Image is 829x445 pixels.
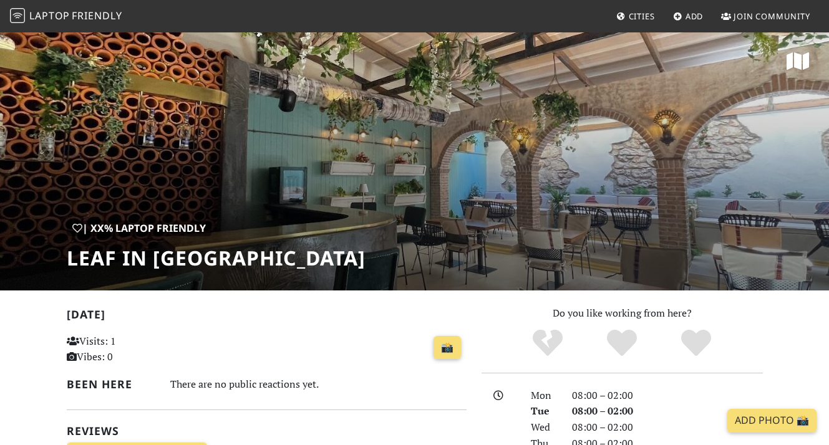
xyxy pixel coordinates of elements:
[565,403,770,419] div: 08:00 – 02:00
[67,424,467,438] h2: Reviews
[523,403,565,419] div: Tue
[727,409,817,433] a: Add Photo 📸
[585,328,659,359] div: Yes
[511,328,585,359] div: No
[29,9,70,22] span: Laptop
[10,6,122,27] a: LaptopFriendly LaptopFriendly
[565,388,770,404] div: 08:00 – 02:00
[734,11,810,22] span: Join Community
[72,9,122,22] span: Friendly
[67,246,366,270] h1: Leaf in [GEOGRAPHIC_DATA]
[629,11,655,22] span: Cities
[716,5,815,27] a: Join Community
[668,5,709,27] a: Add
[686,11,704,22] span: Add
[611,5,660,27] a: Cities
[523,419,565,436] div: Wed
[565,419,770,436] div: 08:00 – 02:00
[523,388,565,404] div: Mon
[10,8,25,23] img: LaptopFriendly
[434,336,461,360] a: 📸
[67,378,155,391] h2: Been here
[659,328,733,359] div: Definitely!
[482,305,763,322] p: Do you like working from here?
[170,375,467,393] div: There are no public reactions yet.
[67,333,190,365] p: Visits: 1 Vibes: 0
[67,308,467,326] h2: [DATE]
[67,221,211,237] div: | XX% Laptop Friendly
